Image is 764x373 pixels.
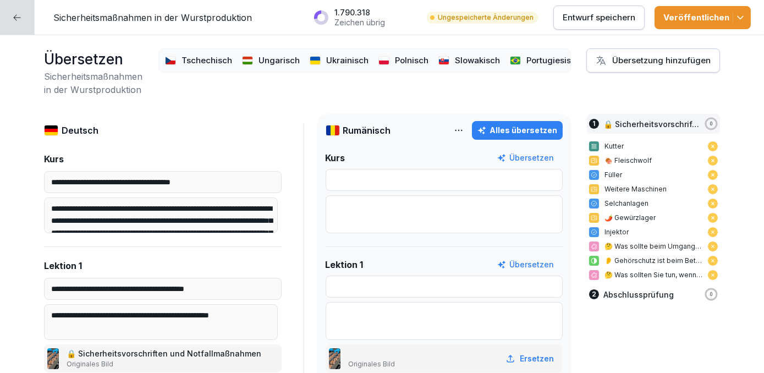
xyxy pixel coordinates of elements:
[47,348,59,369] img: tazmw8p9qwdb26luga3sgepg.png
[563,12,635,24] p: Entwurf speichern
[589,289,599,299] div: 2
[44,152,64,166] p: Kurs
[710,291,712,298] p: 0
[67,348,263,359] p: 🔒 Sicherheitsvorschriften und Notfallmaßnahmen
[44,48,153,70] h1: Übersetzen
[604,242,702,251] p: 🤔 Was sollte beim Umgang mit dem Fleischwolf immer getan werden?
[472,121,563,140] button: Alles übersetzen
[589,119,599,129] div: 1
[438,13,534,23] p: Ungespeicherte Änderungen
[308,3,417,31] button: 1.790.318Zeichen übrig
[62,124,98,137] p: Deutsch
[603,289,674,300] p: Abschlussprüfung
[604,199,702,209] p: Selchanlagen
[604,141,702,151] p: Kutter
[497,152,554,164] button: Übersetzen
[604,270,702,280] p: 🤔 Was sollten Sie tun, wenn ein Gegenstand in den Kutter fällt?
[334,18,385,28] p: Zeichen übrig
[343,124,391,137] p: Rumänisch
[326,125,340,136] img: ro.svg
[53,11,252,24] p: Sicherheitsmaßnahmen in der Wurstproduktion
[603,118,699,130] p: 🔒 Sicherheitsvorschriften und Notfallmaßnahmen
[604,184,702,194] p: Weitere Maschinen
[44,70,153,96] h2: Sicherheitsmaßnahmen in der Wurstproduktion
[395,54,428,67] p: Polnisch
[242,56,254,65] img: hu.svg
[596,54,711,67] div: Übersetzung hinzufügen
[326,151,345,164] p: Kurs
[526,54,581,67] p: Portugiesisch
[604,256,702,266] p: 👂 Gehörschutz ist beim Betrieb des Kutters verpflichtend.
[520,353,554,364] p: Ersetzen
[310,56,321,65] img: ua.svg
[663,12,742,24] div: Veröffentlichen
[165,56,177,65] img: cz.svg
[259,54,300,67] p: Ungarisch
[604,213,702,223] p: 🌶️ Gewürzlager
[604,227,702,237] p: Injektor
[655,6,751,29] button: Veröffentlichen
[477,124,557,136] div: Alles übersetzen
[334,8,385,18] p: 1.790.318
[510,56,521,65] img: br.svg
[438,56,450,65] img: sk.svg
[329,348,340,369] img: tazmw8p9qwdb26luga3sgepg.png
[553,6,645,30] button: Entwurf speichern
[497,259,554,271] button: Übersetzen
[455,54,500,67] p: Slowakisch
[326,258,364,271] p: Lektion 1
[182,54,232,67] p: Tschechisch
[67,359,263,369] p: Originales Bild
[586,48,720,73] button: Übersetzung hinzufügen
[44,259,82,272] p: Lektion 1
[44,125,58,136] img: de.svg
[378,56,390,65] img: pl.svg
[604,170,702,180] p: Füller
[348,359,395,369] p: Originales Bild
[326,54,369,67] p: Ukrainisch
[710,120,712,127] p: 0
[604,156,702,166] p: 🍖 Fleischwolf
